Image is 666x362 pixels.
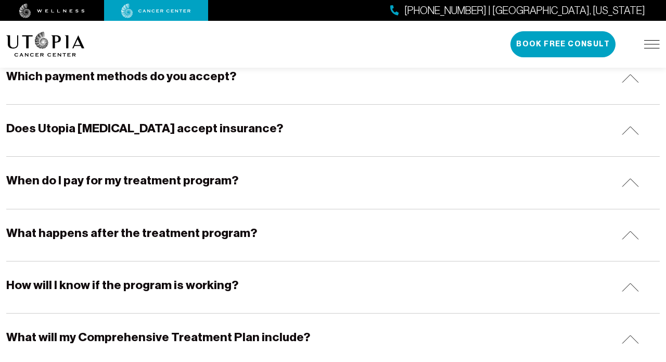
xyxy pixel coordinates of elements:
h5: Does Utopia [MEDICAL_DATA] accept insurance? [6,120,283,136]
img: cancer center [121,4,191,18]
h5: When do I pay for my treatment program? [6,172,238,189]
h5: Which payment methods do you accept? [6,68,236,84]
img: logo [6,32,85,57]
img: icon-hamburger [644,40,660,48]
a: [PHONE_NUMBER] | [GEOGRAPHIC_DATA], [US_STATE] [390,3,645,18]
img: wellness [19,4,85,18]
span: [PHONE_NUMBER] | [GEOGRAPHIC_DATA], [US_STATE] [404,3,645,18]
h5: How will I know if the program is working? [6,277,238,293]
h5: What will my Comprehensive Treatment Plan include? [6,329,310,345]
h5: What happens after the treatment program? [6,225,257,241]
button: Book Free Consult [510,31,616,57]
